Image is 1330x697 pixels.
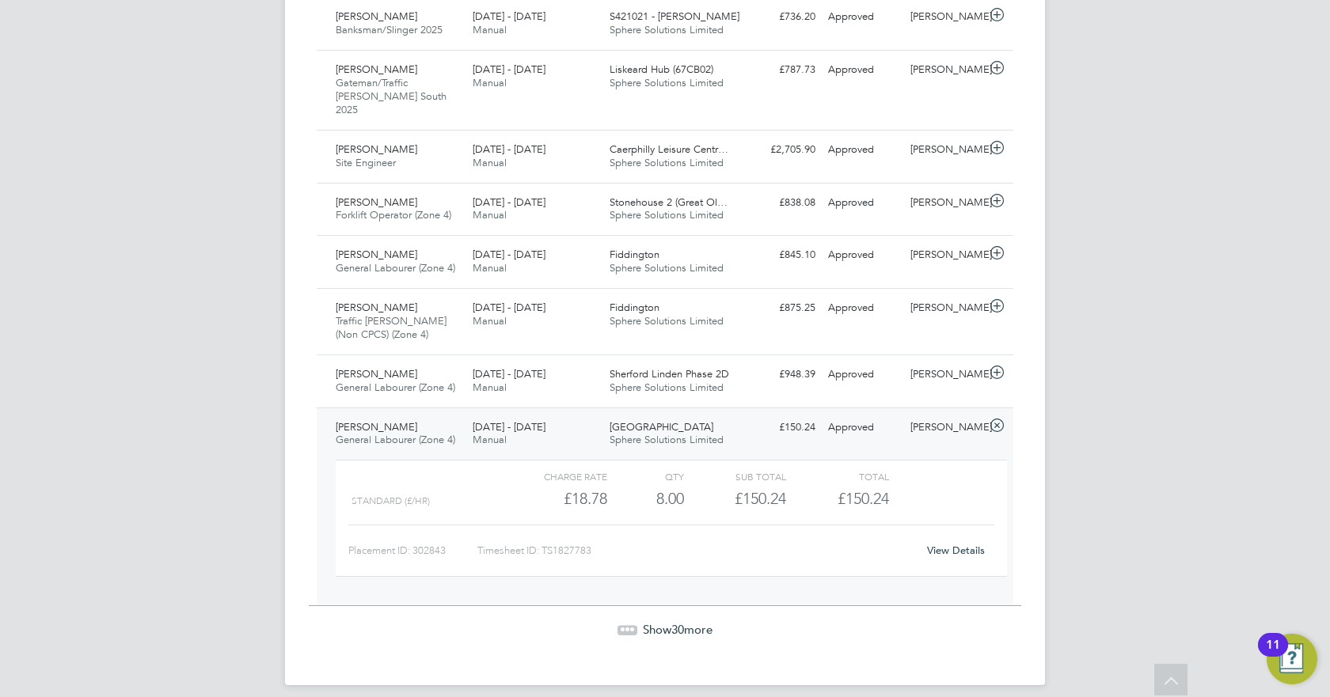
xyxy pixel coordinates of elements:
span: Banksman/Slinger 2025 [336,23,443,36]
span: General Labourer (Zone 4) [336,261,455,275]
span: Site Engineer [336,156,396,169]
div: Charge rate [505,467,607,486]
span: Fiddington [610,301,659,314]
span: [DATE] - [DATE] [473,9,545,23]
button: Open Resource Center, 11 new notifications [1267,634,1317,684]
span: Manual [473,208,507,222]
span: Sphere Solutions Limited [610,208,724,222]
span: Traffic [PERSON_NAME] (Non CPCS) (Zone 4) [336,314,446,341]
span: [PERSON_NAME] [336,9,417,23]
span: General Labourer (Zone 4) [336,381,455,394]
div: Approved [822,242,904,268]
div: £150.24 [684,486,786,512]
div: [PERSON_NAME] [904,137,986,163]
div: £150.24 [739,415,822,441]
span: Sherford Linden Phase 2D [610,367,729,381]
div: [PERSON_NAME] [904,295,986,321]
div: £948.39 [739,362,822,388]
span: Caerphilly Leisure Centr… [610,142,728,156]
span: [DATE] - [DATE] [473,248,545,261]
span: Sphere Solutions Limited [610,156,724,169]
span: £150.24 [838,489,889,508]
span: Stonehouse 2 (Great Ol… [610,195,728,209]
div: £838.08 [739,190,822,216]
div: [PERSON_NAME] [904,242,986,268]
span: [DATE] - [DATE] [473,195,545,209]
span: [DATE] - [DATE] [473,420,545,434]
div: £736.20 [739,4,822,30]
span: [PERSON_NAME] [336,367,417,381]
span: [PERSON_NAME] [336,301,417,314]
div: £2,705.90 [739,137,822,163]
span: Manual [473,23,507,36]
div: [PERSON_NAME] [904,415,986,441]
span: Sphere Solutions Limited [610,76,724,89]
div: Approved [822,57,904,83]
div: [PERSON_NAME] [904,57,986,83]
div: QTY [607,467,684,486]
div: Approved [822,190,904,216]
div: 11 [1266,645,1280,665]
span: Sphere Solutions Limited [610,23,724,36]
span: 30 [671,622,684,637]
span: [DATE] - [DATE] [473,301,545,314]
div: Approved [822,295,904,321]
div: Approved [822,137,904,163]
span: Manual [473,76,507,89]
div: £845.10 [739,242,822,268]
div: Total [786,467,888,486]
span: Manual [473,261,507,275]
div: [PERSON_NAME] [904,190,986,216]
span: Fiddington [610,248,659,261]
span: Manual [473,433,507,446]
span: Sphere Solutions Limited [610,261,724,275]
span: Sphere Solutions Limited [610,433,724,446]
div: [PERSON_NAME] [904,362,986,388]
div: Timesheet ID: TS1827783 [477,538,917,563]
div: [PERSON_NAME] [904,4,986,30]
span: [PERSON_NAME] [336,420,417,434]
span: [PERSON_NAME] [336,63,417,76]
span: General Labourer (Zone 4) [336,433,455,446]
span: [DATE] - [DATE] [473,63,545,76]
span: [DATE] - [DATE] [473,142,545,156]
div: £18.78 [505,486,607,512]
span: [PERSON_NAME] [336,142,417,156]
span: Forklift Operator (Zone 4) [336,208,451,222]
span: Manual [473,156,507,169]
div: £875.25 [739,295,822,321]
span: Sphere Solutions Limited [610,381,724,394]
a: View Details [927,544,985,557]
span: [GEOGRAPHIC_DATA] [610,420,713,434]
span: [PERSON_NAME] [336,248,417,261]
div: £787.73 [739,57,822,83]
div: Approved [822,4,904,30]
div: Approved [822,362,904,388]
span: Show more [643,622,712,637]
div: Approved [822,415,904,441]
div: Sub Total [684,467,786,486]
span: Sphere Solutions Limited [610,314,724,328]
span: S421021 - [PERSON_NAME] [610,9,739,23]
div: 8.00 [607,486,684,512]
span: Manual [473,314,507,328]
span: Standard (£/HR) [351,495,430,506]
span: Gateman/Traffic [PERSON_NAME] South 2025 [336,76,446,116]
span: [PERSON_NAME] [336,195,417,209]
span: Manual [473,381,507,394]
span: [DATE] - [DATE] [473,367,545,381]
div: Placement ID: 302843 [348,538,477,563]
span: Liskeard Hub (67CB02) [610,63,713,76]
